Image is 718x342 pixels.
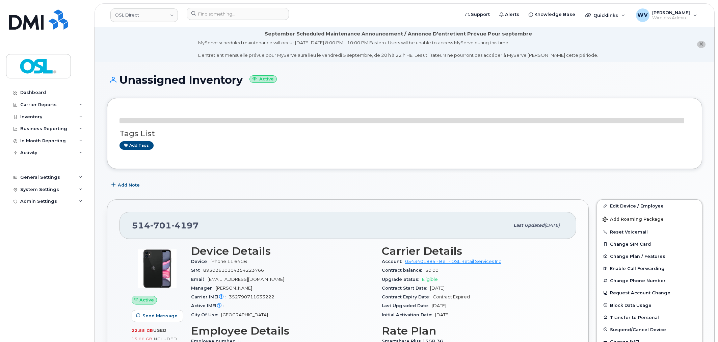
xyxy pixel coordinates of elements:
[249,75,277,83] small: Active
[153,328,167,333] span: used
[597,274,702,287] button: Change Phone Number
[265,30,532,38] div: September Scheduled Maintenance Announcement / Annonce D'entretient Prévue Pour septembre
[171,220,199,230] span: 4197
[597,226,702,238] button: Reset Voicemail
[191,268,203,273] span: SIM
[132,337,153,341] span: 15.00 GB
[132,328,153,333] span: 22.55 GB
[597,299,702,311] button: Block Data Usage
[227,303,231,308] span: —
[382,268,425,273] span: Contract balance
[597,287,702,299] button: Request Account Change
[544,223,560,228] span: [DATE]
[597,323,702,336] button: Suspend/Cancel Device
[142,313,178,319] span: Send Message
[435,312,450,317] span: [DATE]
[191,303,227,308] span: Active IMEI
[382,259,405,264] span: Account
[382,312,435,317] span: Initial Activation Date
[198,40,598,58] div: MyServe scheduled maintenance will occur [DATE][DATE] 8:00 PM - 10:00 PM Eastern. Users will be u...
[132,220,199,230] span: 514
[597,262,702,274] button: Enable Call Forwarding
[382,303,432,308] span: Last Upgraded Date
[697,41,706,48] button: close notification
[191,277,208,282] span: Email
[610,266,665,271] span: Enable Call Forwarding
[425,268,438,273] span: $0.00
[191,245,374,257] h3: Device Details
[191,312,221,317] span: City Of Use
[211,259,247,264] span: iPhone 11 64GB
[107,179,145,191] button: Add Note
[191,325,374,337] h3: Employee Details
[603,217,664,223] span: Add Roaming Package
[119,129,690,138] h3: Tags List
[382,286,430,291] span: Contract Start Date
[433,294,470,299] span: Contract Expired
[191,259,211,264] span: Device
[229,294,274,299] span: 352790711633222
[610,327,666,332] span: Suspend/Cancel Device
[191,286,216,291] span: Manager
[132,310,183,322] button: Send Message
[216,286,252,291] span: [PERSON_NAME]
[597,238,702,250] button: Change SIM Card
[382,325,564,337] h3: Rate Plan
[107,74,702,86] h1: Unassigned Inventory
[191,294,229,299] span: Carrier IMEI
[597,200,702,212] a: Edit Device / Employee
[118,182,140,188] span: Add Note
[203,268,264,273] span: 89302610104354223766
[430,286,445,291] span: [DATE]
[382,277,422,282] span: Upgrade Status
[382,245,564,257] h3: Carrier Details
[150,220,171,230] span: 701
[422,277,438,282] span: Eligible
[139,297,154,303] span: Active
[597,311,702,323] button: Transfer to Personal
[597,212,702,226] button: Add Roaming Package
[208,277,284,282] span: [EMAIL_ADDRESS][DOMAIN_NAME]
[119,141,154,150] a: Add tags
[597,250,702,262] button: Change Plan / Features
[610,254,665,259] span: Change Plan / Features
[221,312,268,317] span: [GEOGRAPHIC_DATA]
[513,223,544,228] span: Last updated
[432,303,446,308] span: [DATE]
[405,259,501,264] a: 0543401885 - Bell - OSL Retail Services Inc
[137,248,178,289] img: iPhone_11.jpg
[382,294,433,299] span: Contract Expiry Date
